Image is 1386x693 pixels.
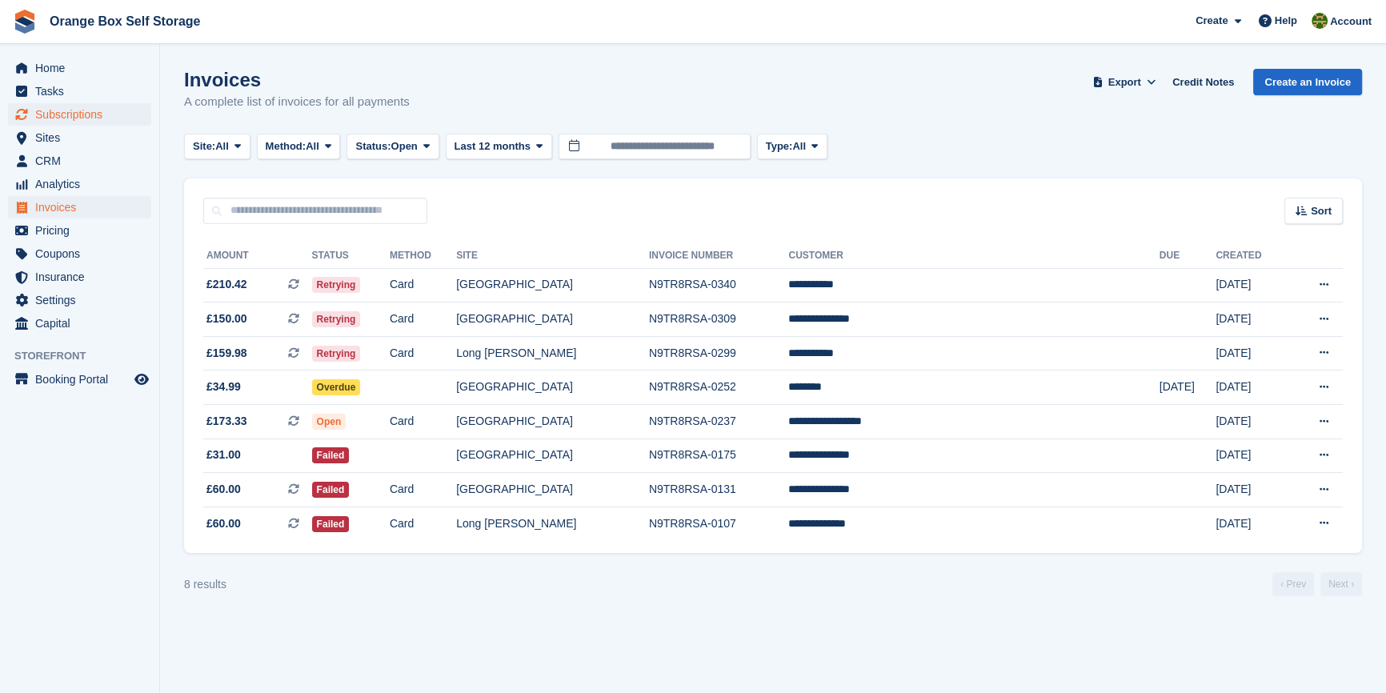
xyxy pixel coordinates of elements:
[1275,13,1297,29] span: Help
[206,447,241,463] span: £31.00
[1312,13,1328,29] img: SARAH T
[13,10,37,34] img: stora-icon-8386f47178a22dfd0bd8f6a31ec36ba5ce8667c1dd55bd0f319d3a0aa187defe.svg
[312,243,390,269] th: Status
[390,302,456,337] td: Card
[312,414,346,430] span: Open
[1216,371,1289,405] td: [DATE]
[8,266,151,288] a: menu
[1216,302,1289,337] td: [DATE]
[1269,572,1365,596] nav: Page
[35,368,131,391] span: Booking Portal
[206,515,241,532] span: £60.00
[35,103,131,126] span: Subscriptions
[14,348,159,364] span: Storefront
[257,134,341,160] button: Method: All
[312,346,361,362] span: Retrying
[390,336,456,371] td: Card
[35,80,131,102] span: Tasks
[184,134,250,160] button: Site: All
[1196,13,1228,29] span: Create
[1330,14,1372,30] span: Account
[757,134,827,160] button: Type: All
[35,312,131,334] span: Capital
[203,243,312,269] th: Amount
[766,138,793,154] span: Type:
[390,405,456,439] td: Card
[43,8,207,34] a: Orange Box Self Storage
[8,242,151,265] a: menu
[8,80,151,102] a: menu
[35,242,131,265] span: Coupons
[649,302,789,337] td: N9TR8RSA-0309
[206,413,247,430] span: £173.33
[1166,69,1240,95] a: Credit Notes
[1216,405,1289,439] td: [DATE]
[390,473,456,507] td: Card
[312,277,361,293] span: Retrying
[8,126,151,149] a: menu
[346,134,439,160] button: Status: Open
[206,345,247,362] span: £159.98
[390,507,456,540] td: Card
[266,138,306,154] span: Method:
[649,371,789,405] td: N9TR8RSA-0252
[456,405,649,439] td: [GEOGRAPHIC_DATA]
[456,302,649,337] td: [GEOGRAPHIC_DATA]
[312,447,350,463] span: Failed
[456,243,649,269] th: Site
[1160,243,1216,269] th: Due
[1216,336,1289,371] td: [DATE]
[215,138,229,154] span: All
[456,439,649,473] td: [GEOGRAPHIC_DATA]
[312,482,350,498] span: Failed
[35,289,131,311] span: Settings
[649,507,789,540] td: N9TR8RSA-0107
[8,312,151,334] a: menu
[184,576,226,593] div: 8 results
[312,516,350,532] span: Failed
[391,138,418,154] span: Open
[1320,572,1362,596] a: Next
[1216,268,1289,302] td: [DATE]
[132,370,151,389] a: Preview store
[35,150,131,172] span: CRM
[649,405,789,439] td: N9TR8RSA-0237
[456,473,649,507] td: [GEOGRAPHIC_DATA]
[206,481,241,498] span: £60.00
[184,69,410,90] h1: Invoices
[649,268,789,302] td: N9TR8RSA-0340
[306,138,319,154] span: All
[312,379,361,395] span: Overdue
[456,268,649,302] td: [GEOGRAPHIC_DATA]
[1272,572,1314,596] a: Previous
[788,243,1159,269] th: Customer
[649,439,789,473] td: N9TR8RSA-0175
[8,289,151,311] a: menu
[1216,507,1289,540] td: [DATE]
[446,134,552,160] button: Last 12 months
[390,268,456,302] td: Card
[1216,473,1289,507] td: [DATE]
[355,138,391,154] span: Status:
[8,57,151,79] a: menu
[206,310,247,327] span: £150.00
[1216,439,1289,473] td: [DATE]
[456,336,649,371] td: Long [PERSON_NAME]
[35,266,131,288] span: Insurance
[649,243,789,269] th: Invoice Number
[206,276,247,293] span: £210.42
[8,219,151,242] a: menu
[1216,243,1289,269] th: Created
[312,311,361,327] span: Retrying
[649,336,789,371] td: N9TR8RSA-0299
[456,507,649,540] td: Long [PERSON_NAME]
[206,379,241,395] span: £34.99
[792,138,806,154] span: All
[193,138,215,154] span: Site:
[35,57,131,79] span: Home
[455,138,531,154] span: Last 12 months
[1108,74,1141,90] span: Export
[649,473,789,507] td: N9TR8RSA-0131
[1160,371,1216,405] td: [DATE]
[184,93,410,111] p: A complete list of invoices for all payments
